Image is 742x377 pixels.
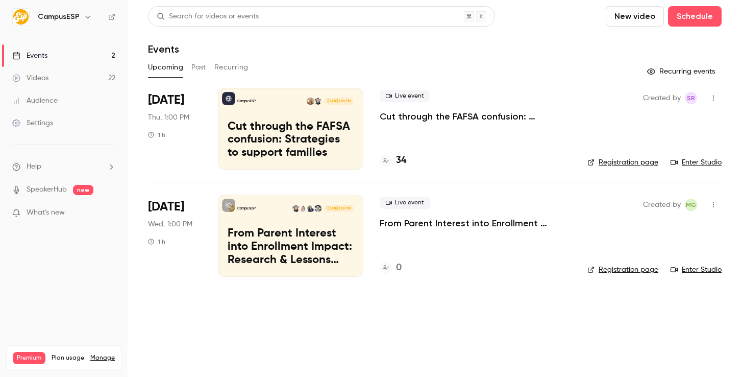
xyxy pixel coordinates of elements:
button: Recurring events [642,63,722,80]
a: Manage [90,354,115,362]
button: New video [606,6,664,27]
span: Wed, 1:00 PM [148,219,192,229]
div: Oct 16 Thu, 1:00 PM (America/New York) [148,88,202,170]
a: 34 [380,154,406,168]
img: Melissa Greiner [314,98,321,105]
div: Settings [12,118,53,128]
p: From Parent Interest into Enrollment Impact: Research & Lessons from the [GEOGRAPHIC_DATA][US_STATE] [228,227,354,267]
span: What's new [27,207,65,218]
span: Melissa Greiner [685,199,697,211]
span: [DATE] 1:00 PM [324,205,353,212]
span: [DATE] [148,199,184,215]
span: Created by [643,92,681,104]
div: Events [12,51,47,61]
a: Enter Studio [671,157,722,168]
span: Thu, 1:00 PM [148,112,189,123]
p: CampusESP [237,206,256,211]
span: Premium [13,352,45,364]
a: Cut through the FAFSA confusion: Strategies to support familiesCampusESPMelissa GreinerMelanie Mu... [218,88,363,170]
a: Registration page [587,265,658,275]
a: Enter Studio [671,265,722,275]
img: Melanie Muenzer [307,98,314,105]
img: CampusESP [13,9,29,25]
img: April Bush [307,205,314,212]
button: Recurring [214,59,249,76]
li: help-dropdown-opener [12,161,115,172]
p: Cut through the FAFSA confusion: Strategies to support families [228,121,354,160]
span: [DATE] [148,92,184,108]
a: 0 [380,261,402,275]
button: Schedule [668,6,722,27]
div: Search for videos or events [157,11,259,22]
span: SR [687,92,695,104]
a: Registration page [587,157,658,168]
span: new [73,185,93,195]
span: Live event [380,197,430,209]
a: SpeakerHub [27,184,67,195]
a: Cut through the FAFSA confusion: Strategies to support families [380,110,571,123]
iframe: Noticeable Trigger [103,208,115,218]
div: Videos [12,73,48,83]
button: Past [191,59,206,76]
button: Upcoming [148,59,183,76]
span: Live event [380,90,430,102]
a: From Parent Interest into Enrollment Impact: Research & Lessons from the [GEOGRAPHIC_DATA][US_STATE] [380,217,571,229]
img: Melissa Greiner [292,205,300,212]
div: Audience [12,96,58,106]
span: [DATE] 1:00 PM [324,98,353,105]
span: Help [27,161,41,172]
span: Created by [643,199,681,211]
div: 1 h [148,131,165,139]
img: Johanna Trovato [300,205,307,212]
h1: Events [148,43,179,55]
a: From Parent Interest into Enrollment Impact: Research & Lessons from the University of KansasCamp... [218,195,363,276]
p: CampusESP [237,99,256,104]
img: Dave Hunt [314,205,321,212]
h6: CampusESP [38,12,80,22]
span: MG [686,199,696,211]
div: Dec 3 Wed, 1:00 PM (America/New York) [148,195,202,276]
h4: 34 [396,154,406,168]
div: 1 h [148,238,165,246]
h4: 0 [396,261,402,275]
span: Plan usage [52,354,84,362]
span: Stephanie Robinson [685,92,697,104]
